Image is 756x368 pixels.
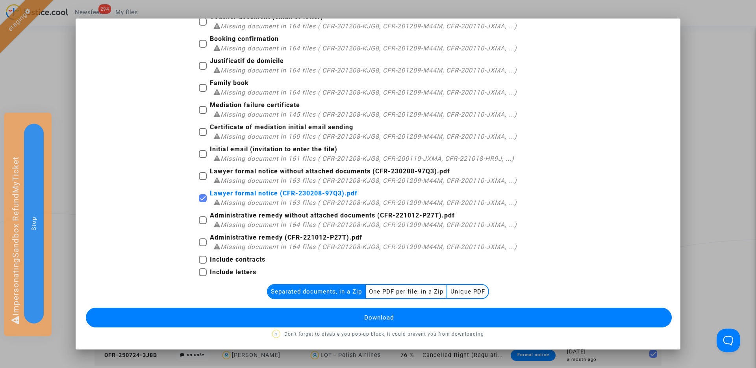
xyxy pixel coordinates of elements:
[210,79,249,87] b: Family book
[210,145,337,153] b: Initial email (invitation to enter the file)
[220,133,517,140] span: Missing document in 160 files ( CFR-201208-KJG8, CFR-201209-M44M, CFR-200110-JXMA, ...)
[220,177,517,184] span: Missing document in 163 files ( CFR-201208-KJG8, CFR-201209-M44M, CFR-200110-JXMA, ...)
[220,155,514,162] span: Missing document in 161 files ( CFR-201208-KJG8, CFR-200110-JXMA, CFR-221018-HR9J, ...)
[220,45,517,52] span: Missing document in 164 files ( CFR-201208-KJG8, CFR-201209-M44M, CFR-200110-JXMA, ...)
[220,199,517,206] span: Missing document in 163 files ( CFR-201208-KJG8, CFR-201209-M44M, CFR-200110-JXMA, ...)
[220,22,517,30] span: Missing document in 164 files ( CFR-201208-KJG8, CFR-201209-M44M, CFR-200110-JXMA, ...)
[210,212,455,219] b: Administrative remedy without attached documents (CFR-221012-P27T).pdf
[210,190,358,197] b: Lawyer formal notice (CFR-230208-97Q3).pdf
[210,268,256,276] b: Include letters
[30,217,37,230] span: Stop
[220,243,517,251] span: Missing document in 164 files ( CFR-201208-KJG8, CFR-201209-M44M, CFR-200110-JXMA, ...)
[210,234,362,241] b: Administrative remedy (CFR-221012-P27T).pdf
[220,89,517,96] span: Missing document in 164 files ( CFR-201208-KJG8, CFR-201209-M44M, CFR-200110-JXMA, ...)
[4,113,52,336] div: Impersonating
[85,329,671,339] p: Don't forget to disable you pop-up block, it could prevent you from downloading
[220,67,517,74] span: Missing document in 164 files ( CFR-201208-KJG8, CFR-201209-M44M, CFR-200110-JXMA, ...)
[268,285,366,298] multi-toggle-item: Separated documents, in a Zip
[447,285,488,298] multi-toggle-item: Unique PDF
[366,285,447,298] multi-toggle-item: One PDF per file, in a Zip
[220,111,517,118] span: Missing document in 145 files ( CFR-201208-KJG8, CFR-201209-M44M, CFR-200110-JXMA, ...)
[717,329,740,352] iframe: Help Scout Beacon - Open
[210,101,300,109] b: Mediation failure certificate
[210,256,265,263] b: Include contracts
[364,314,394,321] span: Download
[275,332,278,336] span: ?
[210,167,450,175] b: Lawyer formal notice without attached documents (CFR-230208-97Q3).pdf
[210,57,284,65] b: Justificatif de domicile
[220,221,517,229] span: Missing document in 164 files ( CFR-201208-KJG8, CFR-201209-M44M, CFR-200110-JXMA, ...)
[210,13,323,20] b: Voucher document (email or letter)
[210,35,279,43] b: Booking confirmation
[86,308,672,327] button: Download
[210,123,353,131] b: Certificate of mediation initial email sending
